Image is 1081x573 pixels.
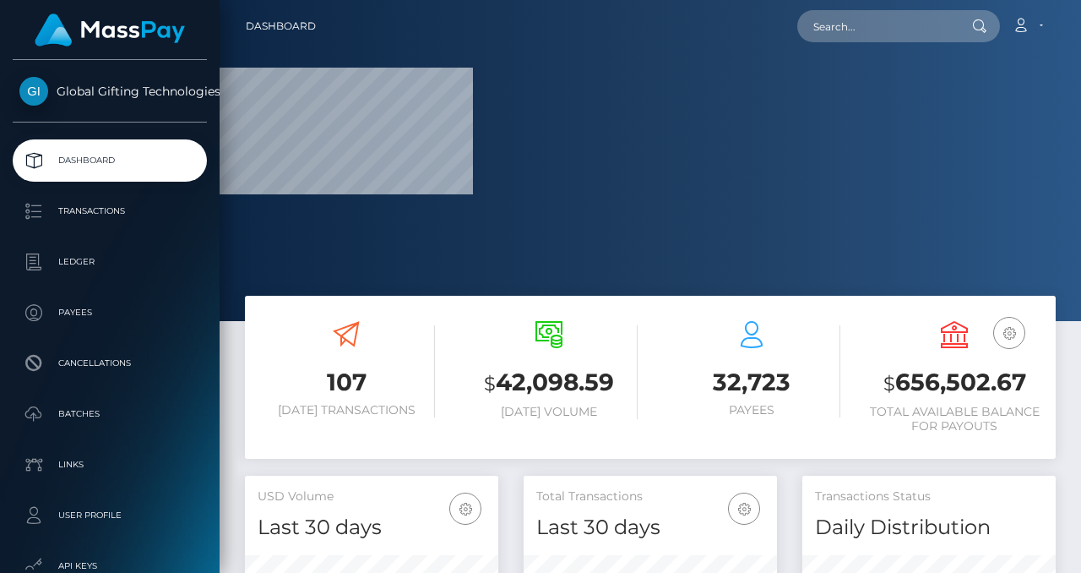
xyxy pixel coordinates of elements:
[663,366,840,399] h3: 32,723
[19,148,200,173] p: Dashboard
[536,488,764,505] h5: Total Transactions
[13,444,207,486] a: Links
[246,8,316,44] a: Dashboard
[19,77,48,106] img: Global Gifting Technologies Inc
[258,488,486,505] h5: USD Volume
[13,241,207,283] a: Ledger
[258,403,435,417] h6: [DATE] Transactions
[35,14,185,46] img: MassPay Logo
[19,199,200,224] p: Transactions
[815,488,1043,505] h5: Transactions Status
[258,513,486,543] h4: Last 30 days
[19,503,200,528] p: User Profile
[13,190,207,232] a: Transactions
[13,84,207,99] span: Global Gifting Technologies Inc
[536,513,764,543] h4: Last 30 days
[19,401,200,427] p: Batches
[484,372,496,396] small: $
[460,405,638,419] h6: [DATE] Volume
[883,372,895,396] small: $
[13,292,207,334] a: Payees
[866,405,1043,434] h6: Total Available Balance for Payouts
[19,249,200,275] p: Ledger
[13,342,207,385] a: Cancellations
[663,403,840,417] h6: Payees
[13,494,207,537] a: User Profile
[815,513,1043,543] h4: Daily Distribution
[866,366,1043,401] h3: 656,502.67
[460,366,638,401] h3: 42,098.59
[258,366,435,399] h3: 107
[19,452,200,477] p: Links
[797,10,956,42] input: Search...
[13,139,207,182] a: Dashboard
[19,351,200,376] p: Cancellations
[13,393,207,435] a: Batches
[19,300,200,325] p: Payees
